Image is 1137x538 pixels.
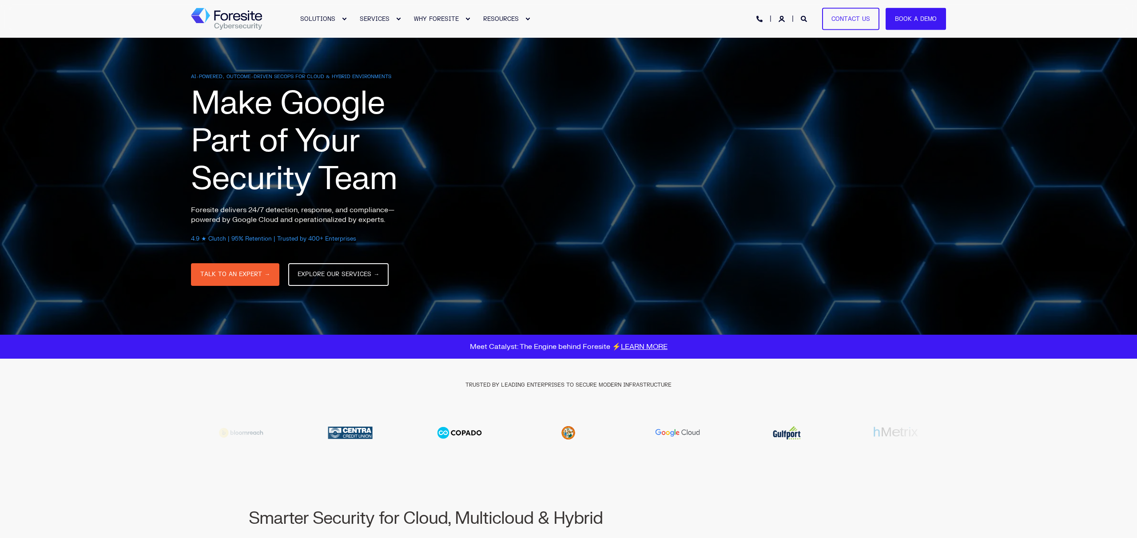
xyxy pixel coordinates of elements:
img: Bloomreach logo [197,428,286,438]
div: Expand WHY FORESITE [465,16,470,22]
div: Expand SERVICES [396,16,401,22]
p: Foresite delivers 24/7 detection, response, and compliance—powered by Google Cloud and operationa... [191,205,413,225]
img: hMetrix logo [851,425,940,441]
a: Login [779,15,787,22]
img: Foresite logo, a hexagon shape of blues with a directional arrow to the right hand side, and the ... [191,8,262,30]
span: Meet Catalyst: The Engine behind Foresite ⚡️ [470,342,668,351]
a: Back to Home [191,8,262,30]
img: Copado logo [415,419,504,446]
span: TRUSTED BY LEADING ENTERPRISES TO SECURE MODERN INFRASTRUCTURE [465,381,672,388]
div: 5 / 21 [409,419,509,446]
a: EXPLORE OUR SERVICES → [288,263,389,286]
div: Expand SOLUTIONS [342,16,347,22]
span: SOLUTIONS [300,15,335,22]
span: RESOURCES [483,15,519,22]
a: Contact Us [822,8,879,30]
a: LEARN MORE [621,342,668,351]
span: AI-POWERED, OUTCOME-DRIVEN SECOPS FOR CLOUD & HYBRID ENVIRONMENTS [191,73,391,80]
div: 6 / 21 [518,419,619,446]
div: 4 / 21 [300,419,401,446]
span: Make Google Part of Your Security Team [191,83,397,199]
a: Book a Demo [886,8,946,30]
img: Google Cloud logo [633,419,722,446]
a: Open Search [801,15,809,22]
img: Centra Credit Union logo [306,419,394,446]
span: 4.9 ★ Clutch | 95% Retention | Trusted by 400+ Enterprises [191,235,356,242]
h2: Smarter Security for Cloud, Multicloud & Hybrid [249,508,670,530]
a: TALK TO AN EXPERT → [191,263,279,286]
span: WHY FORESITE [414,15,459,22]
div: Expand RESOURCES [525,16,530,22]
div: 8 / 21 [736,419,837,446]
div: 3 / 21 [191,428,291,438]
div: 9 / 21 [846,425,946,441]
img: Florida Department State logo [524,419,613,446]
img: Gulfport Energy logo [742,419,831,446]
div: 7 / 21 [628,419,728,446]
